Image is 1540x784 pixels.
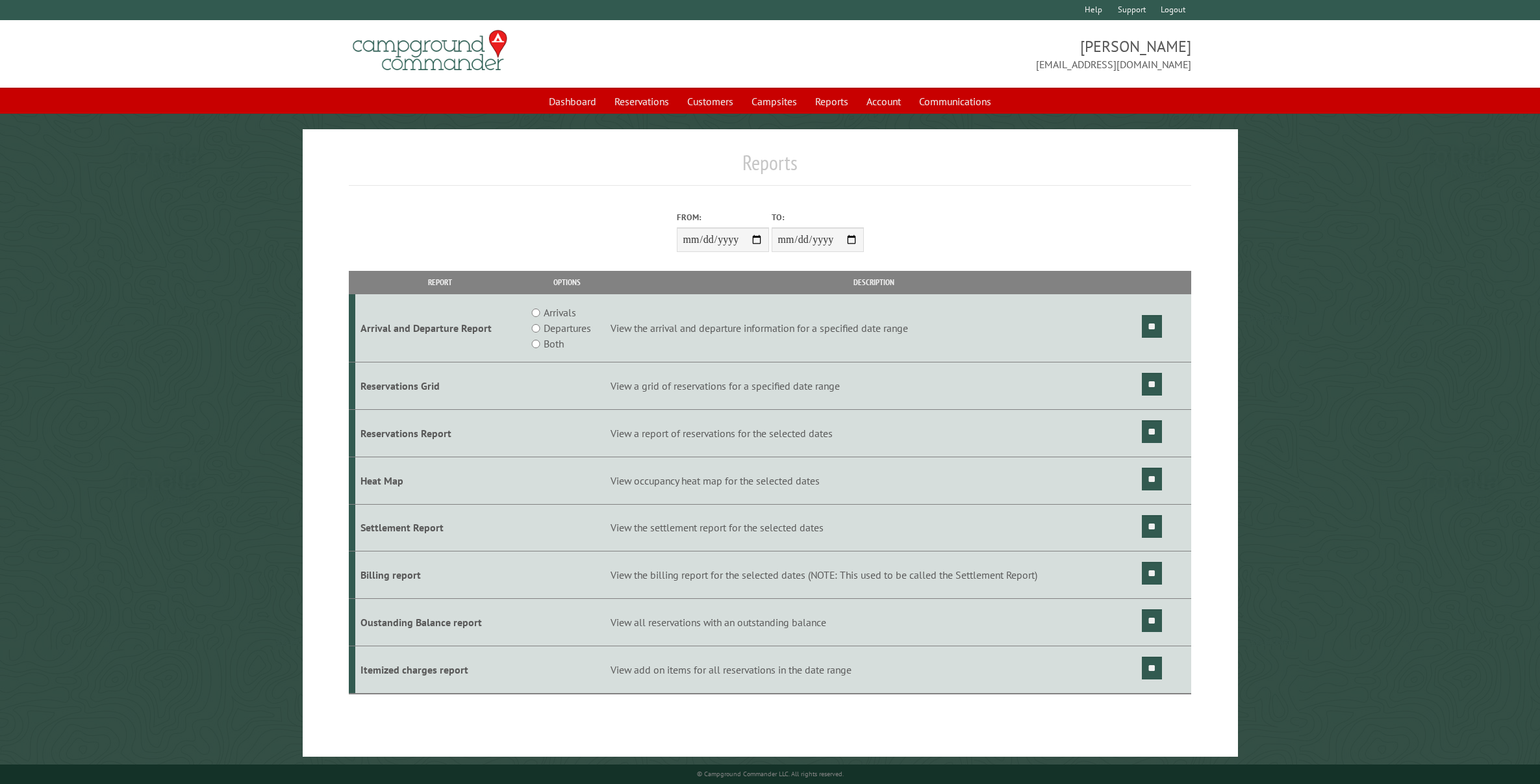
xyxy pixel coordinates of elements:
[677,211,769,223] label: From:
[697,770,844,778] small: © Campground Commander LLC. All rights reserved.
[609,457,1140,504] td: View occupancy heat map for the selected dates
[544,320,591,336] label: Departures
[609,409,1140,457] td: View a report of reservations for the selected dates
[541,89,604,114] a: Dashboard
[355,362,526,410] td: Reservations Grid
[355,551,526,599] td: Billing report
[544,336,564,351] label: Both
[609,294,1140,362] td: View the arrival and departure information for a specified date range
[859,89,909,114] a: Account
[355,409,526,457] td: Reservations Report
[355,271,526,294] th: Report
[355,599,526,646] td: Oustanding Balance report
[355,646,526,693] td: Itemized charges report
[911,89,999,114] a: Communications
[744,89,805,114] a: Campsites
[609,646,1140,693] td: View add on items for all reservations in the date range
[679,89,741,114] a: Customers
[770,36,1192,72] span: [PERSON_NAME] [EMAIL_ADDRESS][DOMAIN_NAME]
[807,89,856,114] a: Reports
[355,294,526,362] td: Arrival and Departure Report
[609,599,1140,646] td: View all reservations with an outstanding balance
[355,457,526,504] td: Heat Map
[609,504,1140,551] td: View the settlement report for the selected dates
[355,504,526,551] td: Settlement Report
[609,271,1140,294] th: Description
[544,305,576,320] label: Arrivals
[607,89,677,114] a: Reservations
[609,551,1140,599] td: View the billing report for the selected dates (NOTE: This used to be called the Settlement Report)
[772,211,864,223] label: To:
[525,271,608,294] th: Options
[349,25,511,76] img: Campground Commander
[609,362,1140,410] td: View a grid of reservations for a specified date range
[349,150,1192,186] h1: Reports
